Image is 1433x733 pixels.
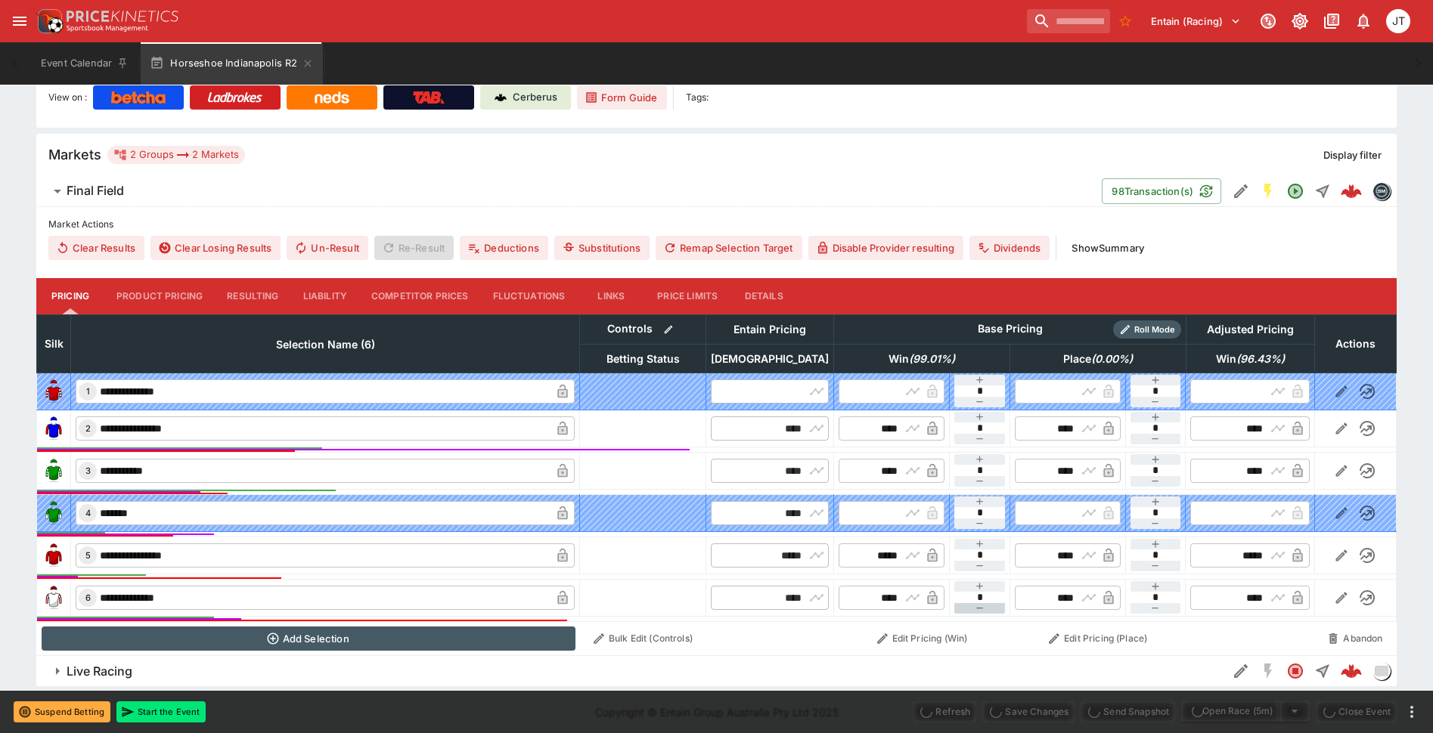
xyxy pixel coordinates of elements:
[1091,350,1133,368] em: ( 0.00 %)
[42,459,66,483] img: runner 3
[1373,182,1391,200] div: betmakers
[1227,178,1255,205] button: Edit Detail
[1128,323,1181,336] span: Roll Mode
[839,626,1006,651] button: Edit Pricing (Win)
[315,91,349,104] img: Neds
[1373,662,1391,680] div: liveracing
[1350,8,1377,35] button: Notifications
[1373,183,1390,199] img: betmakers
[1181,701,1310,722] div: split button
[590,350,696,368] span: Betting Status
[82,465,94,476] span: 3
[1255,178,1282,205] button: SGM Enabled
[1047,350,1149,368] span: Place(0.00%)
[104,278,215,314] button: Product Pricing
[1236,350,1285,368] em: ( 96.43 %)
[1286,182,1304,200] svg: Open
[1314,314,1396,373] th: Actions
[1286,8,1314,35] button: Toggle light/dark mode
[706,344,834,373] th: [DEMOGRAPHIC_DATA]
[580,314,706,344] th: Controls
[67,25,148,32] img: Sportsbook Management
[33,6,64,36] img: PriceKinetics Logo
[36,278,104,314] button: Pricing
[82,423,94,434] span: 2
[1341,181,1362,202] img: logo-cerberus--red.svg
[48,146,101,163] h5: Markets
[116,701,206,722] button: Start the Event
[83,386,93,397] span: 1
[36,176,1102,206] button: Final Field
[413,91,445,104] img: TabNZ
[67,663,132,679] h6: Live Racing
[460,236,548,260] button: Deductions
[1403,703,1421,721] button: more
[32,42,138,85] button: Event Calendar
[291,278,359,314] button: Liability
[1341,181,1362,202] div: dd0ccc7b-58c9-41fb-8a0e-1db707eb2520
[14,701,110,722] button: Suspend Betting
[48,85,87,110] label: View on :
[113,146,239,164] div: 2 Groups 2 Markets
[1314,143,1391,167] button: Display filter
[207,91,262,104] img: Ladbrokes
[1282,178,1309,205] button: Open
[872,350,972,368] span: Win(99.01%)
[972,320,1049,339] div: Base Pricing
[1386,9,1410,33] div: Josh Tanner
[577,278,645,314] button: Links
[656,236,802,260] button: Remap Selection Target
[150,236,281,260] button: Clear Losing Results
[969,236,1050,260] button: Dividends
[1199,350,1301,368] span: Win(96.43%)
[1255,657,1282,685] button: SGM Disabled
[808,236,963,260] button: Disable Provider resulting
[585,626,702,651] button: Bulk Edit (Controls)
[1286,662,1304,680] svg: Closed
[1309,657,1336,685] button: Straight
[1373,663,1390,679] img: liveracing
[645,278,730,314] button: Price Limits
[1336,656,1366,686] a: 2048e22f-3906-454e-a0f1-7d858163abee
[1186,314,1314,344] th: Adjusted Pricing
[42,543,66,568] img: runner 5
[554,236,650,260] button: Substitutions
[42,626,575,651] button: Add Selection
[577,85,667,110] a: Form Guide
[1309,178,1336,205] button: Straight
[1142,9,1250,33] button: Select Tenant
[141,42,323,85] button: Horseshoe Indianapolis R2
[42,416,66,441] img: runner 2
[259,336,392,354] span: Selection Name (6)
[374,236,454,260] span: Re-Result
[37,314,71,373] th: Silk
[1282,657,1309,685] button: Closed
[1113,9,1137,33] button: No Bookmarks
[1382,5,1415,38] button: Josh Tanner
[1319,626,1391,651] button: Abandon
[1336,176,1366,206] a: dd0ccc7b-58c9-41fb-8a0e-1db707eb2520
[1318,8,1345,35] button: Documentation
[495,91,507,104] img: Cerberus
[1015,626,1182,651] button: Edit Pricing (Place)
[82,550,94,561] span: 5
[1255,8,1282,35] button: Connected to PK
[42,586,66,610] img: runner 6
[82,508,94,518] span: 4
[1102,178,1221,204] button: 98Transaction(s)
[67,183,124,199] h6: Final Field
[730,278,798,314] button: Details
[48,236,144,260] button: Clear Results
[481,278,578,314] button: Fluctuations
[909,350,955,368] em: ( 99.01 %)
[686,85,709,110] label: Tags:
[6,8,33,35] button: open drawer
[287,236,368,260] button: Un-Result
[480,85,571,110] a: Cerberus
[513,90,557,105] p: Cerberus
[1341,660,1362,682] img: logo-cerberus--red.svg
[706,314,834,344] th: Entain Pricing
[215,278,290,314] button: Resulting
[1341,660,1362,682] div: 2048e22f-3906-454e-a0f1-7d858163abee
